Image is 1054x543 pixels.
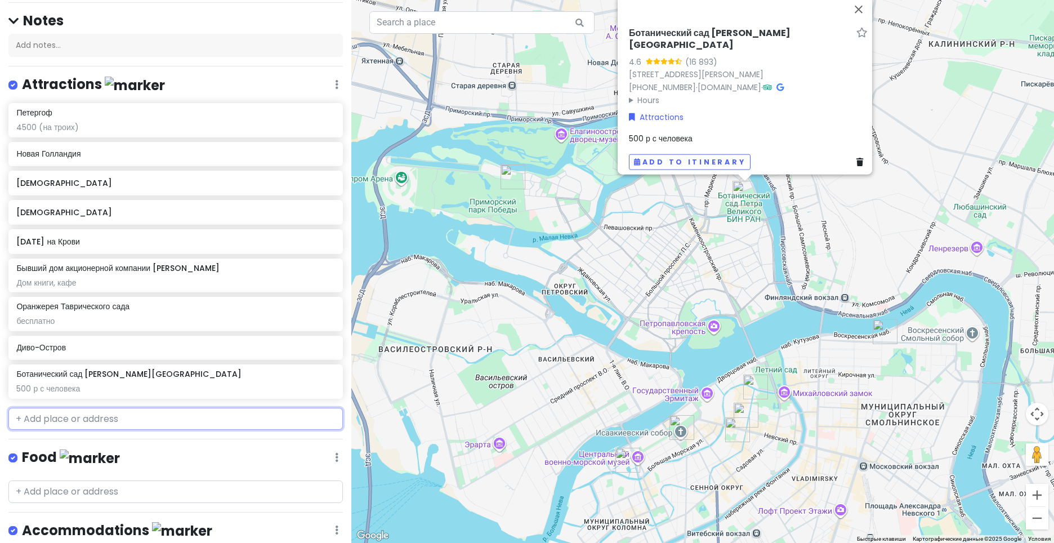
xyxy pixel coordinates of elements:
[16,122,334,132] div: 4500 (на троих)
[629,133,693,144] span: 500 р с человека
[16,108,52,118] h6: Петергоф
[501,164,525,189] div: Диво-Остров
[16,149,334,159] h6: Новая Голландия
[913,536,1021,542] span: Картографические данные ©2025 Google
[1026,403,1048,425] button: Управление камерой на карте
[1028,536,1051,542] a: Условия (ссылка откроется в новой вкладке)
[22,448,120,467] h4: Food
[615,448,640,473] div: Новая Голландия
[369,11,595,34] input: Search a place
[16,237,334,247] h6: [DATE] на Крови
[856,28,868,39] a: Star place
[698,81,761,92] a: [DOMAIN_NAME]
[629,28,852,51] h6: Ботанический сад [PERSON_NAME][GEOGRAPHIC_DATA]
[354,528,391,543] img: Google
[16,178,334,188] h6: [DEMOGRAPHIC_DATA]
[629,81,696,92] a: [PHONE_NUMBER]
[1026,443,1048,466] button: Перетащите человечка на карту, чтобы перейти в режим просмотра улиц
[16,207,334,217] h6: [DEMOGRAPHIC_DATA]
[856,156,868,168] a: Delete place
[16,342,334,353] h6: Диво-Остров
[8,408,343,430] input: + Add place or address
[152,522,212,540] img: marker
[1026,484,1048,506] button: Увеличить
[22,75,165,94] h4: Attractions
[685,55,717,68] div: (16 893)
[354,528,391,543] a: Открыть эту область в Google Картах (в новом окне)
[16,316,334,326] div: бесплатно
[733,181,757,206] div: Ботанический сад Петра Великого БИН РАН
[16,369,242,379] h6: Ботанический сад [PERSON_NAME][GEOGRAPHIC_DATA]
[776,83,784,91] i: Google Maps
[763,83,772,91] i: Tripadvisor
[16,384,334,394] div: 500 р с человека
[629,55,646,68] div: 4.6
[629,111,684,123] a: Attractions
[873,319,897,344] div: Оранжерея Таврического сада
[16,278,334,288] div: Дом книги, кафе
[16,263,220,273] h6: Бывший дом акционерной компании [PERSON_NAME]
[16,301,129,311] h6: Оранжерея Таврического сада
[629,28,868,106] div: · ·
[22,522,212,540] h4: Accommodations
[629,69,763,80] a: [STREET_ADDRESS][PERSON_NAME]
[725,417,750,442] div: Казанский кафедральный собор
[1026,507,1048,529] button: Уменьшить
[8,12,343,29] h4: Notes
[857,535,906,543] button: Быстрые клавиши
[629,94,868,106] summary: Hours
[105,77,165,94] img: marker
[8,34,343,57] div: Add notes...
[629,154,751,170] button: Add to itinerary
[60,449,120,467] img: marker
[743,375,768,399] div: Спас на Крови
[734,403,758,428] div: Бывший дом акционерной компании Зингер
[8,480,343,503] input: + Add place or address
[669,415,694,440] div: Исаакиевский собор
